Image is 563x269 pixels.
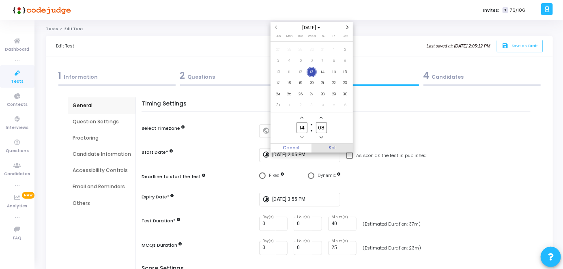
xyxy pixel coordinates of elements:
span: 12 [296,67,306,77]
td: September 3, 2025 [306,100,318,111]
span: 6 [340,100,350,110]
td: August 22, 2025 [329,77,340,89]
span: Tue [297,34,303,38]
span: 7 [318,56,328,66]
span: 8 [329,56,339,66]
span: 1 [284,100,294,110]
span: Sat [343,34,348,38]
td: August 25, 2025 [284,88,295,100]
span: 5 [329,100,339,110]
span: 6 [307,56,317,66]
span: 31 [273,100,284,110]
td: August 20, 2025 [306,77,318,89]
td: August 11, 2025 [284,66,295,77]
td: July 29, 2025 [295,44,306,55]
span: 1 [329,45,339,55]
td: September 5, 2025 [329,100,340,111]
span: 4 [284,56,294,66]
span: 29 [329,89,339,99]
td: August 18, 2025 [284,77,295,89]
td: August 24, 2025 [273,88,284,100]
span: 5 [296,56,306,66]
span: 27 [273,45,284,55]
span: 19 [296,78,306,88]
span: 30 [340,89,350,99]
span: 26 [296,89,306,99]
button: Previous month [273,24,279,31]
td: August 8, 2025 [329,55,340,67]
td: August 9, 2025 [340,55,351,67]
button: Next month [344,24,351,31]
button: Set [312,144,353,153]
th: Thursday [317,33,329,41]
span: 28 [284,45,294,55]
td: September 1, 2025 [284,100,295,111]
td: September 2, 2025 [295,100,306,111]
td: July 31, 2025 [317,44,329,55]
span: 31 [318,45,328,55]
span: 3 [307,100,317,110]
button: Minus a hour [299,134,305,141]
th: Friday [329,33,340,41]
td: August 5, 2025 [295,55,306,67]
th: Sunday [273,33,284,41]
td: August 26, 2025 [295,88,306,100]
td: August 29, 2025 [329,88,340,100]
td: August 7, 2025 [317,55,329,67]
span: Thu [320,34,325,38]
td: August 12, 2025 [295,66,306,77]
span: 24 [273,89,284,99]
span: 27 [307,89,317,99]
span: 17 [273,78,284,88]
td: August 10, 2025 [273,66,284,77]
span: Mon [286,34,292,38]
span: 9 [340,56,350,66]
td: August 15, 2025 [329,66,340,77]
th: Wednesday [306,33,318,41]
span: 10 [273,67,284,77]
td: August 21, 2025 [317,77,329,89]
span: 16 [340,67,350,77]
button: Add a hour [299,114,305,121]
span: 21 [318,78,328,88]
td: August 1, 2025 [329,44,340,55]
span: Wed [308,34,316,38]
button: Cancel [271,144,312,153]
th: Saturday [340,33,351,41]
span: 11 [284,67,294,77]
span: 30 [307,45,317,55]
button: Minus a minute [318,134,325,141]
span: 3 [273,56,284,66]
td: August 23, 2025 [340,77,351,89]
td: July 28, 2025 [284,44,295,55]
td: August 16, 2025 [340,66,351,77]
td: July 27, 2025 [273,44,284,55]
span: [DATE] [300,24,324,31]
td: August 28, 2025 [317,88,329,100]
button: Choose month and year [300,24,324,31]
span: 25 [284,89,294,99]
td: August 19, 2025 [295,77,306,89]
td: August 30, 2025 [340,88,351,100]
td: August 17, 2025 [273,77,284,89]
button: Add a minute [318,114,325,121]
th: Monday [284,33,295,41]
td: July 30, 2025 [306,44,318,55]
td: August 31, 2025 [273,100,284,111]
td: August 27, 2025 [306,88,318,100]
span: 15 [329,67,339,77]
td: September 4, 2025 [317,100,329,111]
span: Sun [276,34,281,38]
th: Tuesday [295,33,306,41]
td: August 4, 2025 [284,55,295,67]
td: August 13, 2025 [306,66,318,77]
td: August 6, 2025 [306,55,318,67]
td: September 6, 2025 [340,100,351,111]
span: 23 [340,78,350,88]
span: 14 [318,67,328,77]
span: Fri [333,34,335,38]
td: August 3, 2025 [273,55,284,67]
span: 22 [329,78,339,88]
